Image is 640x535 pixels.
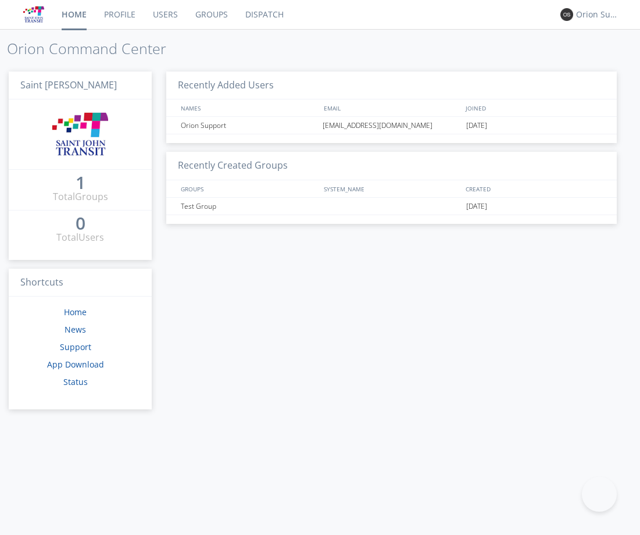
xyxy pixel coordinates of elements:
[7,41,640,57] h1: Orion Command Center
[466,198,487,215] span: [DATE]
[76,177,85,190] a: 1
[463,180,606,197] div: CREATED
[23,4,44,25] img: 5d3c0b30a6954716bc0222cfbecf5e27
[166,117,617,134] a: Orion Support[EMAIL_ADDRESS][DOMAIN_NAME][DATE]
[53,190,108,204] div: Total Groups
[320,117,464,134] div: [EMAIL_ADDRESS][DOMAIN_NAME]
[166,72,617,100] h3: Recently Added Users
[60,341,91,352] a: Support
[166,198,617,215] a: Test Group[DATE]
[166,152,617,180] h3: Recently Created Groups
[76,217,85,231] a: 0
[76,217,85,229] div: 0
[178,117,320,134] div: Orion Support
[466,117,487,134] span: [DATE]
[65,324,86,335] a: News
[321,99,463,116] div: EMAIL
[178,99,317,116] div: NAMES
[463,99,606,116] div: JOINED
[56,231,104,244] div: Total Users
[20,79,117,91] span: Saint [PERSON_NAME]
[576,9,620,20] div: Orion Support
[321,180,463,197] div: SYSTEM_NAME
[560,8,573,21] img: 373638.png
[178,198,320,215] div: Test Group
[47,359,104,370] a: App Download
[9,269,152,297] h3: Shortcuts
[63,376,88,387] a: Status
[52,106,108,162] img: 5d3c0b30a6954716bc0222cfbecf5e27
[178,180,317,197] div: GROUPS
[582,477,617,512] iframe: Toggle Customer Support
[76,177,85,188] div: 1
[64,306,87,318] a: Home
